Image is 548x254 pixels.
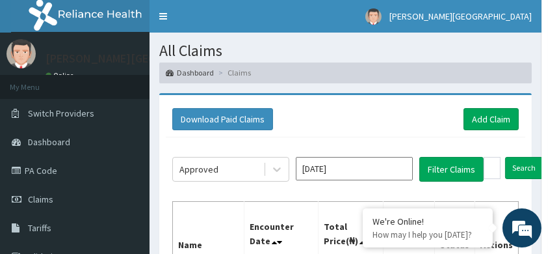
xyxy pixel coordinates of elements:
[24,65,53,98] img: d_794563401_company_1708531726252_794563401
[7,39,36,68] img: User Image
[505,157,543,179] input: Search
[28,193,53,205] span: Claims
[389,10,532,22] span: [PERSON_NAME][GEOGRAPHIC_DATA]
[484,157,501,179] input: Search by HMO ID
[419,157,484,182] button: Filter Claims
[46,53,238,64] p: [PERSON_NAME][GEOGRAPHIC_DATA]
[28,222,51,234] span: Tariffs
[28,136,70,148] span: Dashboard
[365,8,382,25] img: User Image
[75,63,179,194] span: We're online!
[166,67,214,78] a: Dashboard
[372,216,483,227] div: We're Online!
[46,71,77,80] a: Online
[463,108,519,130] a: Add Claim
[179,163,218,176] div: Approved
[68,73,218,90] div: Chat with us now
[213,7,244,38] div: Minimize live chat window
[372,229,483,240] p: How may I help you today?
[172,108,273,130] button: Download Paid Claims
[296,157,413,180] input: Select Month and Year
[159,42,532,59] h1: All Claims
[215,67,251,78] li: Claims
[28,107,94,119] span: Switch Providers
[7,152,248,198] textarea: Type your message and hit 'Enter'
